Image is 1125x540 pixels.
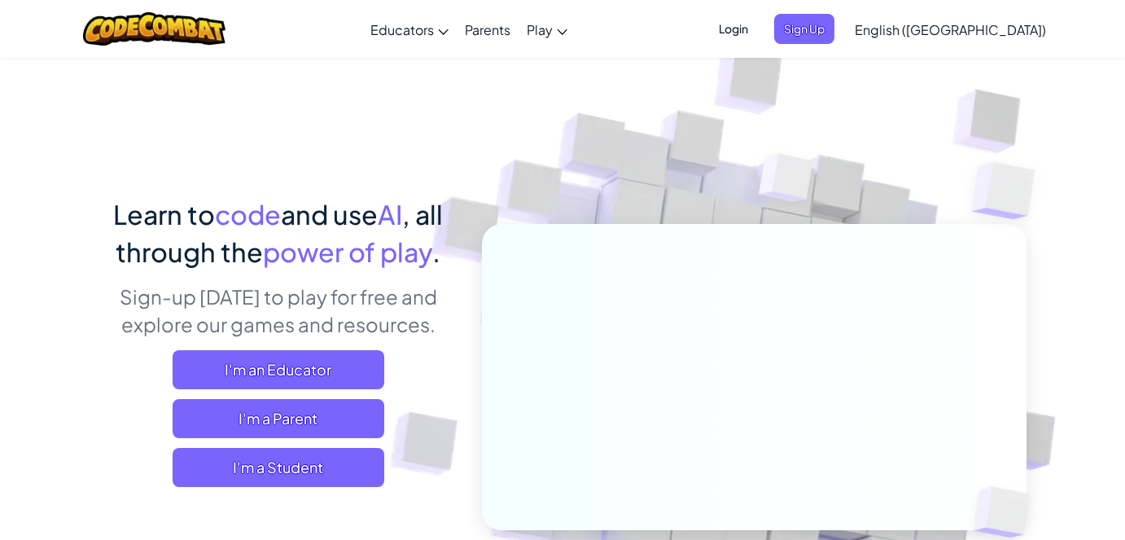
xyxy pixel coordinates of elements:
span: English ([GEOGRAPHIC_DATA]) [855,21,1046,38]
span: and use [281,198,378,230]
span: Learn to [113,198,215,230]
a: I'm a Parent [173,399,384,438]
span: Play [527,21,553,38]
a: Play [519,7,576,51]
img: Overlap cubes [729,121,846,243]
span: power of play [263,235,432,268]
button: Sign Up [774,14,834,44]
span: Educators [370,21,434,38]
img: CodeCombat logo [83,12,225,46]
a: Educators [362,7,457,51]
span: . [432,235,440,268]
a: Parents [457,7,519,51]
a: I'm an Educator [173,350,384,389]
span: code [215,198,281,230]
button: Login [709,14,758,44]
img: Overlap cubes [939,122,1080,260]
button: I'm a Student [173,448,384,487]
a: English ([GEOGRAPHIC_DATA]) [847,7,1054,51]
span: AI [378,198,402,230]
p: Sign-up [DATE] to play for free and explore our games and resources. [98,283,457,338]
